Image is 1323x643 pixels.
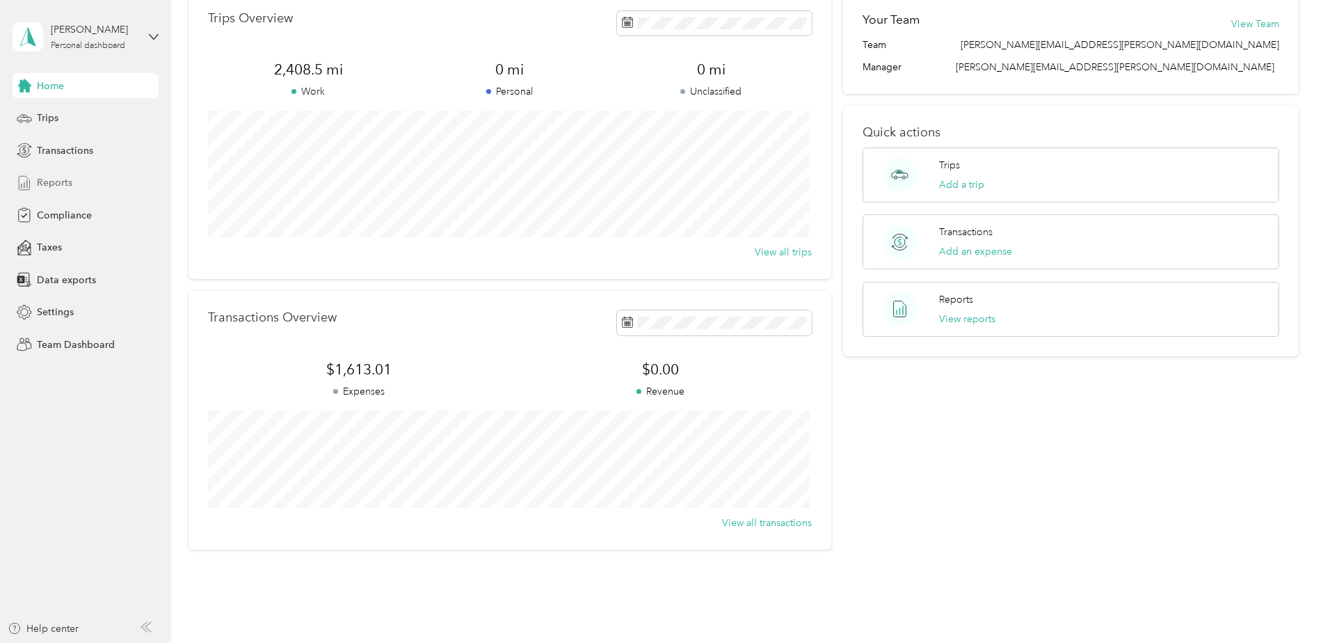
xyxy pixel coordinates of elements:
[611,84,812,99] p: Unclassified
[409,60,610,79] span: 0 mi
[939,177,984,192] button: Add a trip
[37,338,115,352] span: Team Dashboard
[1231,17,1279,31] button: View Team
[863,11,920,29] h2: Your Team
[611,60,812,79] span: 0 mi
[939,312,995,326] button: View reports
[37,175,72,190] span: Reports
[939,292,973,307] p: Reports
[37,143,93,158] span: Transactions
[208,11,293,26] p: Trips Overview
[51,22,138,37] div: [PERSON_NAME]
[755,245,812,260] button: View all trips
[510,360,812,379] span: $0.00
[939,158,960,173] p: Trips
[939,244,1012,259] button: Add an expense
[939,225,993,239] p: Transactions
[37,111,58,125] span: Trips
[208,384,510,399] p: Expenses
[208,84,409,99] p: Work
[863,125,1279,140] p: Quick actions
[37,79,64,93] span: Home
[37,208,92,223] span: Compliance
[37,240,62,255] span: Taxes
[722,516,812,530] button: View all transactions
[510,384,812,399] p: Revenue
[208,60,409,79] span: 2,408.5 mi
[956,61,1274,73] span: [PERSON_NAME][EMAIL_ADDRESS][PERSON_NAME][DOMAIN_NAME]
[863,60,901,74] span: Manager
[37,305,74,319] span: Settings
[8,621,79,636] button: Help center
[208,310,337,325] p: Transactions Overview
[37,273,96,287] span: Data exports
[51,42,125,50] div: Personal dashboard
[208,360,510,379] span: $1,613.01
[863,38,886,52] span: Team
[961,38,1279,52] span: [PERSON_NAME][EMAIL_ADDRESS][PERSON_NAME][DOMAIN_NAME]
[1245,565,1323,643] iframe: Everlance-gr Chat Button Frame
[409,84,610,99] p: Personal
